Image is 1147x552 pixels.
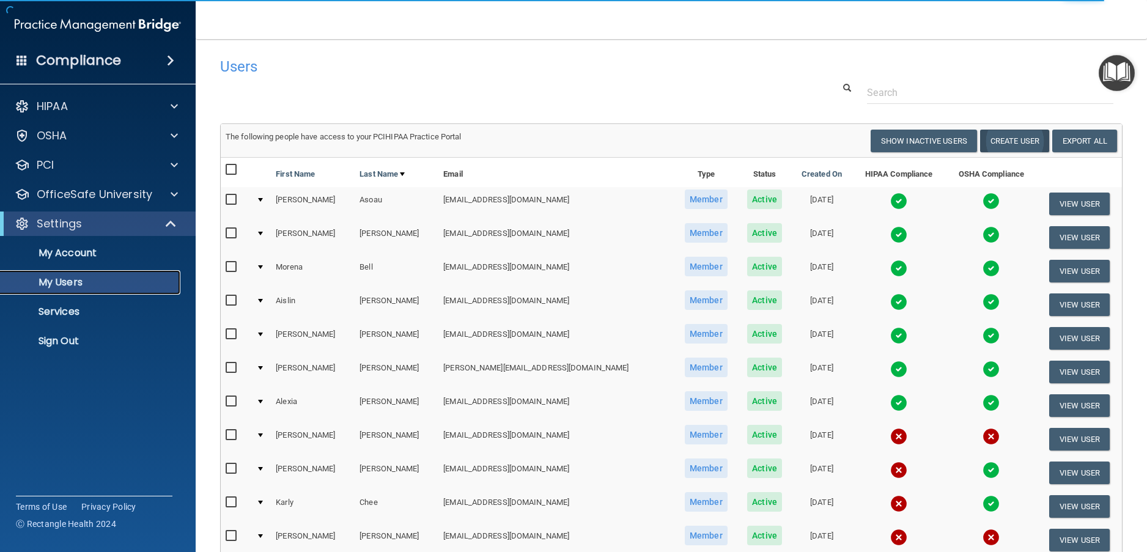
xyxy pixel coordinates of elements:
th: OSHA Compliance [946,158,1037,187]
img: tick.e7d51cea.svg [890,226,907,243]
span: Ⓒ Rectangle Health 2024 [16,518,116,530]
td: Alexia [271,389,355,422]
img: tick.e7d51cea.svg [983,193,1000,210]
span: Active [747,257,782,276]
span: Member [685,257,728,276]
button: View User [1049,327,1110,350]
a: HIPAA [15,99,178,114]
span: Member [685,391,728,411]
td: [DATE] [791,221,852,254]
span: Active [747,358,782,377]
button: Create User [980,130,1049,152]
img: tick.e7d51cea.svg [983,462,1000,479]
span: Member [685,324,728,344]
img: tick.e7d51cea.svg [983,394,1000,411]
img: cross.ca9f0e7f.svg [983,529,1000,546]
span: Active [747,458,782,478]
td: [EMAIL_ADDRESS][DOMAIN_NAME] [438,288,674,322]
a: OSHA [15,128,178,143]
p: HIPAA [37,99,68,114]
td: [EMAIL_ADDRESS][DOMAIN_NAME] [438,254,674,288]
img: PMB logo [15,13,181,37]
iframe: Drift Widget Chat Controller [935,465,1132,514]
span: Active [747,526,782,545]
p: My Users [8,276,175,289]
td: [EMAIL_ADDRESS][DOMAIN_NAME] [438,422,674,456]
td: [DATE] [791,389,852,422]
td: [DATE] [791,187,852,221]
p: Sign Out [8,335,175,347]
img: tick.e7d51cea.svg [890,193,907,210]
button: View User [1049,428,1110,451]
h4: Compliance [36,52,121,69]
a: Privacy Policy [81,501,136,513]
td: [EMAIL_ADDRESS][DOMAIN_NAME] [438,389,674,422]
button: Open Resource Center [1099,55,1135,91]
span: Member [685,358,728,377]
button: View User [1049,226,1110,249]
td: [PERSON_NAME][EMAIL_ADDRESS][DOMAIN_NAME] [438,355,674,389]
td: [DATE] [791,288,852,322]
button: View User [1049,193,1110,215]
td: [PERSON_NAME] [271,456,355,490]
td: Aislin [271,288,355,322]
span: Member [685,526,728,545]
td: [PERSON_NAME] [271,221,355,254]
p: PCI [37,158,54,172]
td: [PERSON_NAME] [355,389,438,422]
th: HIPAA Compliance [852,158,946,187]
span: Member [685,425,728,444]
td: Chee [355,490,438,523]
td: [EMAIL_ADDRESS][DOMAIN_NAME] [438,221,674,254]
td: [PERSON_NAME] [271,422,355,456]
img: cross.ca9f0e7f.svg [983,428,1000,445]
button: View User [1049,462,1110,484]
a: Export All [1052,130,1117,152]
td: [DATE] [791,422,852,456]
span: Active [747,391,782,411]
button: Show Inactive Users [871,130,977,152]
span: Member [685,458,728,478]
a: Created On [802,167,842,182]
td: [PERSON_NAME] [271,355,355,389]
td: [EMAIL_ADDRESS][DOMAIN_NAME] [438,322,674,355]
th: Email [438,158,674,187]
td: [DATE] [791,322,852,355]
td: Bell [355,254,438,288]
img: tick.e7d51cea.svg [890,327,907,344]
img: tick.e7d51cea.svg [890,361,907,378]
span: Member [685,190,728,209]
td: [DATE] [791,456,852,490]
span: Active [747,492,782,512]
img: cross.ca9f0e7f.svg [890,529,907,546]
td: [EMAIL_ADDRESS][DOMAIN_NAME] [438,187,674,221]
p: Settings [37,216,82,231]
span: Member [685,290,728,310]
span: Active [747,223,782,243]
img: tick.e7d51cea.svg [890,260,907,277]
button: View User [1049,529,1110,551]
td: [PERSON_NAME] [355,355,438,389]
td: [DATE] [791,254,852,288]
img: cross.ca9f0e7f.svg [890,495,907,512]
td: Karly [271,490,355,523]
span: Active [747,425,782,444]
span: Active [747,190,782,209]
button: View User [1049,394,1110,417]
a: Terms of Use [16,501,67,513]
p: OfficeSafe University [37,187,152,202]
td: [DATE] [791,355,852,389]
td: Morena [271,254,355,288]
img: tick.e7d51cea.svg [983,361,1000,378]
span: The following people have access to your PCIHIPAA Practice Portal [226,132,462,141]
td: [PERSON_NAME] [271,187,355,221]
td: [PERSON_NAME] [271,322,355,355]
td: Asoau [355,187,438,221]
a: First Name [276,167,315,182]
a: Settings [15,216,177,231]
span: Member [685,492,728,512]
h4: Users [220,59,739,75]
img: tick.e7d51cea.svg [983,260,1000,277]
a: Last Name [360,167,405,182]
span: Active [747,324,782,344]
